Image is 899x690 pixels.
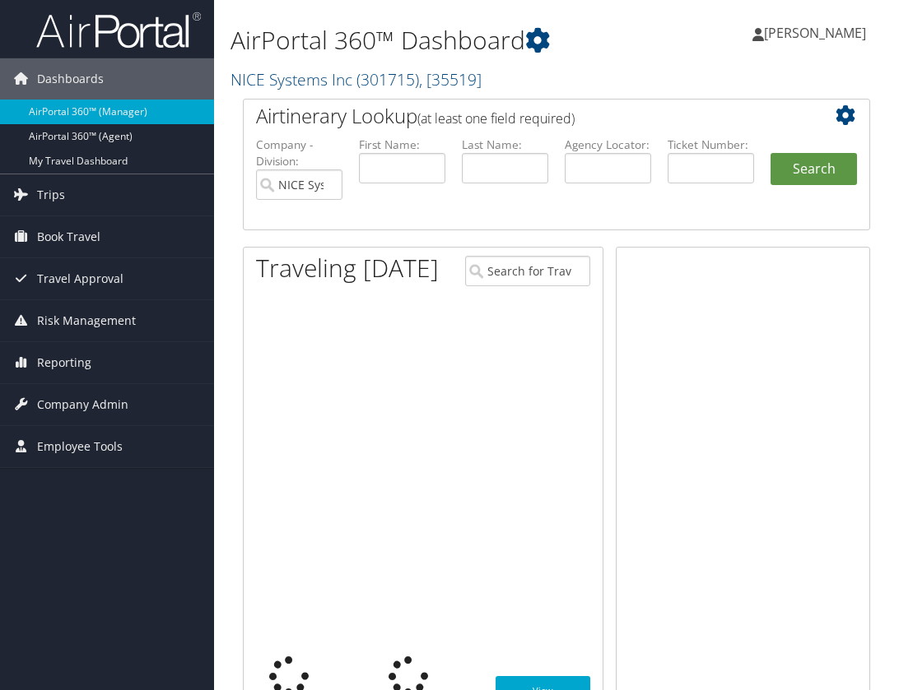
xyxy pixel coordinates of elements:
h1: Traveling [DATE] [256,251,439,285]
button: Search [771,153,857,186]
label: Company - Division: [256,137,342,170]
span: Dashboards [37,58,104,100]
span: Travel Approval [37,258,123,299]
span: (at least one field required) [417,109,575,127]
span: [PERSON_NAME] [764,24,866,42]
label: Last Name: [462,137,548,153]
span: Company Admin [37,384,128,425]
img: airportal-logo.png [36,11,201,49]
h2: Airtinerary Lookup [256,102,805,130]
span: Risk Management [37,300,136,341]
span: Trips [37,174,65,215]
a: [PERSON_NAME] [752,8,883,58]
span: Employee Tools [37,426,123,467]
span: ( 301715 ) [356,68,419,90]
span: Reporting [37,342,91,383]
a: NICE Systems Inc [231,68,482,90]
label: Agency Locator: [565,137,651,153]
h1: AirPortal 360™ Dashboard [231,23,665,58]
input: Search for Traveler [465,256,590,286]
span: Book Travel [37,216,100,257]
label: First Name: [359,137,445,153]
span: , [ 35519 ] [419,68,482,90]
label: Ticket Number: [668,137,754,153]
